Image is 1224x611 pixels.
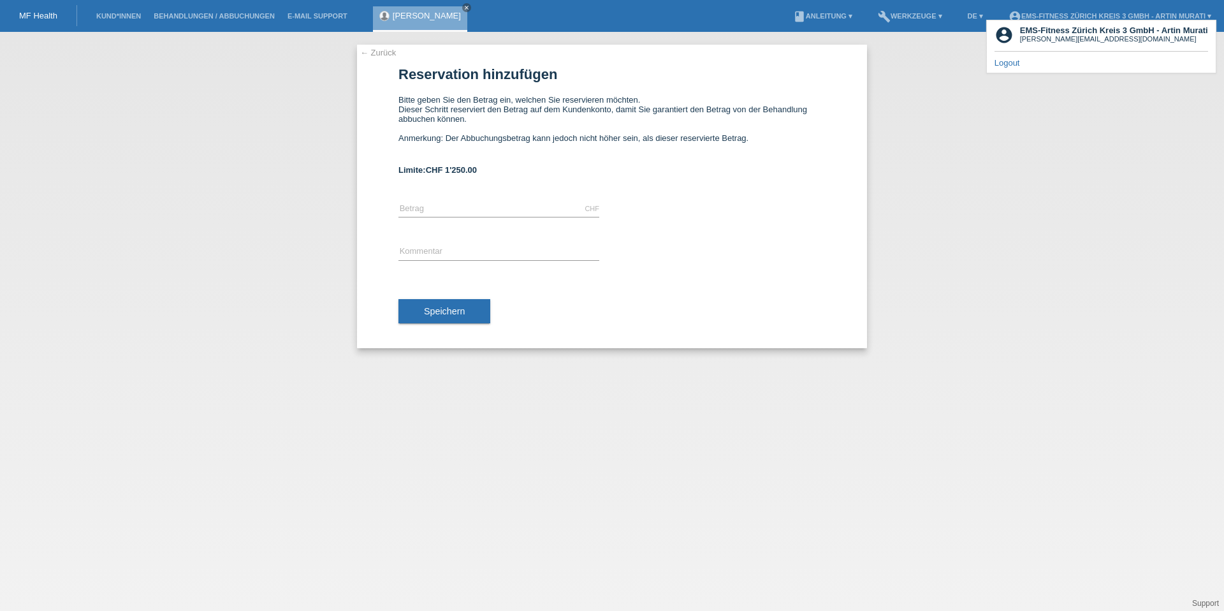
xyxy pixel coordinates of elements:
i: build [878,10,891,23]
span: Speichern [424,306,465,316]
b: Limite: [398,165,477,175]
a: close [462,3,471,12]
a: Support [1192,599,1219,608]
a: MF Health [19,11,57,20]
h1: Reservation hinzufügen [398,66,826,82]
button: Speichern [398,299,490,323]
span: CHF 1'250.00 [426,165,477,175]
a: buildWerkzeuge ▾ [871,12,949,20]
a: DE ▾ [961,12,989,20]
div: [PERSON_NAME][EMAIL_ADDRESS][DOMAIN_NAME] [1020,35,1208,43]
div: CHF [585,205,599,212]
a: E-Mail Support [281,12,354,20]
i: account_circle [1009,10,1021,23]
b: EMS-Fitness Zürich Kreis 3 GmbH - Artin Murati [1020,26,1208,35]
a: [PERSON_NAME] [393,11,461,20]
i: close [463,4,470,11]
a: Behandlungen / Abbuchungen [147,12,281,20]
i: book [793,10,806,23]
i: account_circle [994,26,1014,45]
div: Bitte geben Sie den Betrag ein, welchen Sie reservieren möchten. Dieser Schritt reserviert den Be... [398,95,826,152]
a: Logout [994,58,1020,68]
a: account_circleEMS-Fitness Zürich Kreis 3 GmbH - Artin Murati ▾ [1002,12,1218,20]
a: Kund*innen [90,12,147,20]
a: bookAnleitung ▾ [787,12,859,20]
a: ← Zurück [360,48,396,57]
